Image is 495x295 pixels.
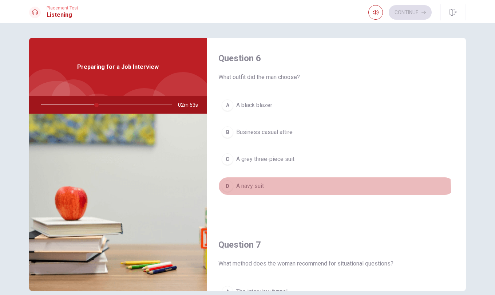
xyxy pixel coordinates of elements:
div: B [222,126,233,138]
h4: Question 7 [218,239,454,251]
h4: Question 6 [218,52,454,64]
span: 02m 53s [178,96,204,114]
span: What method does the woman recommend for situational questions? [218,259,454,268]
span: A navy suit [236,182,264,190]
span: What outfit did the man choose? [218,73,454,82]
button: AA black blazer [218,96,454,114]
button: CA grey three-piece suit [218,150,454,168]
span: Business casual attire [236,128,293,137]
div: A [222,99,233,111]
h1: Listening [47,11,78,19]
button: BBusiness casual attire [218,123,454,141]
div: D [222,180,233,192]
img: Preparing for a Job Interview [29,114,207,291]
span: Placement Test [47,5,78,11]
button: DA navy suit [218,177,454,195]
div: C [222,153,233,165]
span: Preparing for a Job Interview [77,63,159,71]
span: A grey three-piece suit [236,155,294,164]
span: A black blazer [236,101,272,110]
